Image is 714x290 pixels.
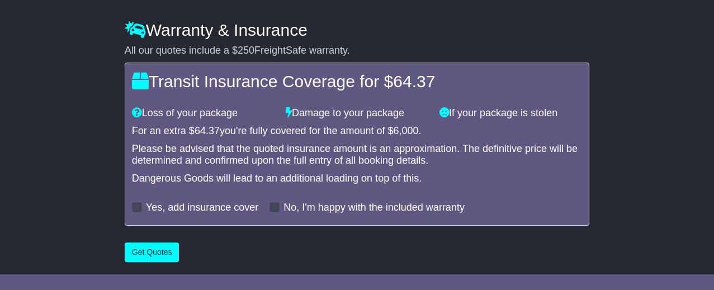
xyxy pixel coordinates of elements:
[132,143,582,167] div: Please be advised that the quoted insurance amount is an approximation. The definitive price will...
[280,107,434,120] div: Damage to your package
[132,173,582,185] div: Dangerous Goods will lead to an additional loading on top of this.
[238,45,254,56] span: 250
[283,202,465,214] label: No, I'm happy with the included warranty
[434,107,588,120] div: If your package is stolen
[125,21,589,39] h4: Warranty & Insurance
[132,125,582,137] div: For an extra $ you're fully covered for the amount of $ .
[126,107,280,120] div: Loss of your package
[393,72,435,91] span: 64.37
[132,72,582,91] h4: Transit Insurance Coverage for $
[146,202,258,214] label: Yes, add insurance cover
[125,243,179,262] button: Get Quotes
[195,125,220,136] span: 64.37
[394,125,419,136] span: 6,000
[125,45,589,57] div: All our quotes include a $ FreightSafe warranty.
